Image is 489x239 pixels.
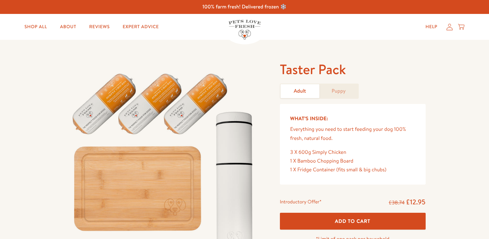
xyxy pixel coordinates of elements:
div: 3 X 600g Simply Chicken [290,148,415,157]
a: Puppy [319,84,358,98]
a: Adult [281,84,319,98]
button: Add To Cart [280,213,426,230]
a: Help [420,20,443,33]
span: £12.95 [406,197,426,207]
a: Expert Advice [117,20,164,33]
span: Add To Cart [335,218,370,224]
img: Pets Love Fresh [229,20,261,40]
h5: What’s Inside: [290,114,415,123]
a: Reviews [84,20,115,33]
s: £38.74 [389,199,405,206]
h1: Taster Pack [280,61,426,78]
a: About [55,20,81,33]
a: Shop All [19,20,52,33]
div: Introductory Offer* [280,198,322,207]
span: 1 X Bamboo Chopping Board [290,157,354,165]
div: 1 X Fridge Container (fits small & big chubs) [290,165,415,174]
p: Everything you need to start feeding your dog 100% fresh, natural food. [290,125,415,142]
